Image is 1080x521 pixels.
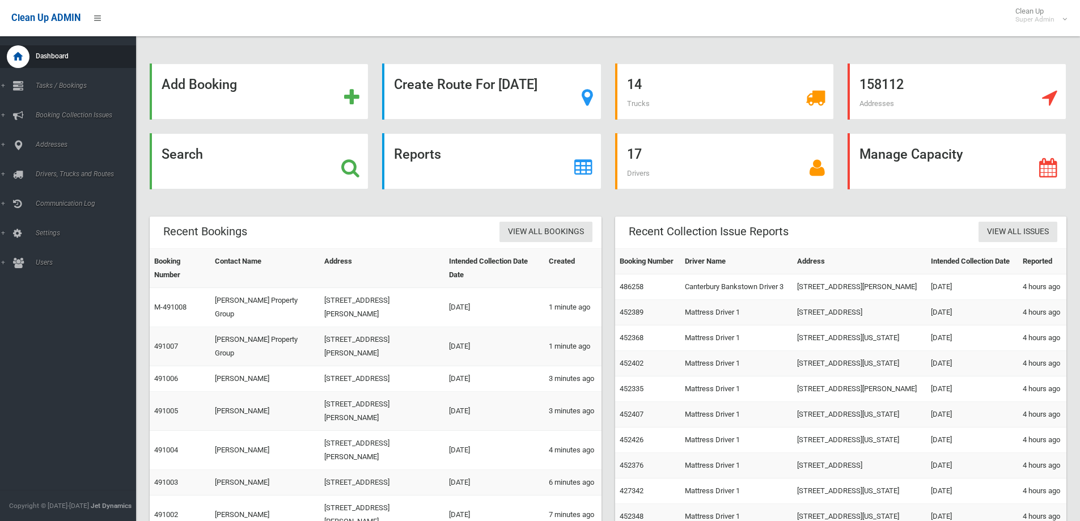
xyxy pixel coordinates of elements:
[444,327,544,366] td: [DATE]
[444,288,544,327] td: [DATE]
[544,392,601,431] td: 3 minutes ago
[680,274,793,300] td: Canterbury Bankstown Driver 3
[210,288,320,327] td: [PERSON_NAME] Property Group
[793,351,926,376] td: [STREET_ADDRESS][US_STATE]
[680,478,793,504] td: Mattress Driver 1
[210,392,320,431] td: [PERSON_NAME]
[499,222,592,243] a: View All Bookings
[859,77,904,92] strong: 158112
[793,249,926,274] th: Address
[320,470,444,495] td: [STREET_ADDRESS]
[544,249,601,288] th: Created
[793,300,926,325] td: [STREET_ADDRESS]
[620,308,643,316] a: 452389
[627,146,642,162] strong: 17
[32,229,145,237] span: Settings
[926,351,1018,376] td: [DATE]
[1018,300,1066,325] td: 4 hours ago
[544,431,601,470] td: 4 minutes ago
[162,77,237,92] strong: Add Booking
[210,470,320,495] td: [PERSON_NAME]
[1018,478,1066,504] td: 4 hours ago
[1018,427,1066,453] td: 4 hours ago
[680,402,793,427] td: Mattress Driver 1
[444,431,544,470] td: [DATE]
[859,146,963,162] strong: Manage Capacity
[154,446,178,454] a: 491004
[680,427,793,453] td: Mattress Driver 1
[150,221,261,243] header: Recent Bookings
[680,325,793,351] td: Mattress Driver 1
[793,274,926,300] td: [STREET_ADDRESS][PERSON_NAME]
[793,453,926,478] td: [STREET_ADDRESS]
[32,170,145,178] span: Drivers, Trucks and Routes
[615,249,681,274] th: Booking Number
[627,77,642,92] strong: 14
[1018,402,1066,427] td: 4 hours ago
[979,222,1057,243] a: View All Issues
[544,327,601,366] td: 1 minute ago
[91,502,132,510] strong: Jet Dynamics
[320,288,444,327] td: [STREET_ADDRESS][PERSON_NAME]
[32,259,145,266] span: Users
[544,366,601,392] td: 3 minutes ago
[210,327,320,366] td: [PERSON_NAME] Property Group
[444,392,544,431] td: [DATE]
[620,512,643,520] a: 452348
[926,453,1018,478] td: [DATE]
[793,325,926,351] td: [STREET_ADDRESS][US_STATE]
[162,146,203,162] strong: Search
[444,249,544,288] th: Intended Collection Date Date
[1015,15,1054,24] small: Super Admin
[615,63,834,120] a: 14 Trucks
[620,435,643,444] a: 452426
[620,461,643,469] a: 452376
[680,453,793,478] td: Mattress Driver 1
[210,249,320,288] th: Contact Name
[382,133,601,189] a: Reports
[1018,325,1066,351] td: 4 hours ago
[680,300,793,325] td: Mattress Driver 1
[32,82,145,90] span: Tasks / Bookings
[620,359,643,367] a: 452402
[154,478,178,486] a: 491003
[620,333,643,342] a: 452368
[926,274,1018,300] td: [DATE]
[620,384,643,393] a: 452335
[793,427,926,453] td: [STREET_ADDRESS][US_STATE]
[32,52,145,60] span: Dashboard
[848,63,1066,120] a: 158112 Addresses
[1018,249,1066,274] th: Reported
[793,376,926,402] td: [STREET_ADDRESS][PERSON_NAME]
[394,146,441,162] strong: Reports
[680,376,793,402] td: Mattress Driver 1
[11,12,81,23] span: Clean Up ADMIN
[9,502,89,510] span: Copyright © [DATE]-[DATE]
[444,366,544,392] td: [DATE]
[154,406,178,415] a: 491005
[154,374,178,383] a: 491006
[154,303,187,311] a: M-491008
[793,402,926,427] td: [STREET_ADDRESS][US_STATE]
[620,282,643,291] a: 486258
[615,221,802,243] header: Recent Collection Issue Reports
[1018,453,1066,478] td: 4 hours ago
[150,63,369,120] a: Add Booking
[859,99,894,108] span: Addresses
[627,169,650,177] span: Drivers
[382,63,601,120] a: Create Route For [DATE]
[620,486,643,495] a: 427342
[150,133,369,189] a: Search
[793,478,926,504] td: [STREET_ADDRESS][US_STATE]
[926,376,1018,402] td: [DATE]
[320,392,444,431] td: [STREET_ADDRESS][PERSON_NAME]
[32,141,145,149] span: Addresses
[210,366,320,392] td: [PERSON_NAME]
[1018,351,1066,376] td: 4 hours ago
[444,470,544,495] td: [DATE]
[1010,7,1066,24] span: Clean Up
[1018,274,1066,300] td: 4 hours ago
[926,300,1018,325] td: [DATE]
[1018,376,1066,402] td: 4 hours ago
[320,327,444,366] td: [STREET_ADDRESS][PERSON_NAME]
